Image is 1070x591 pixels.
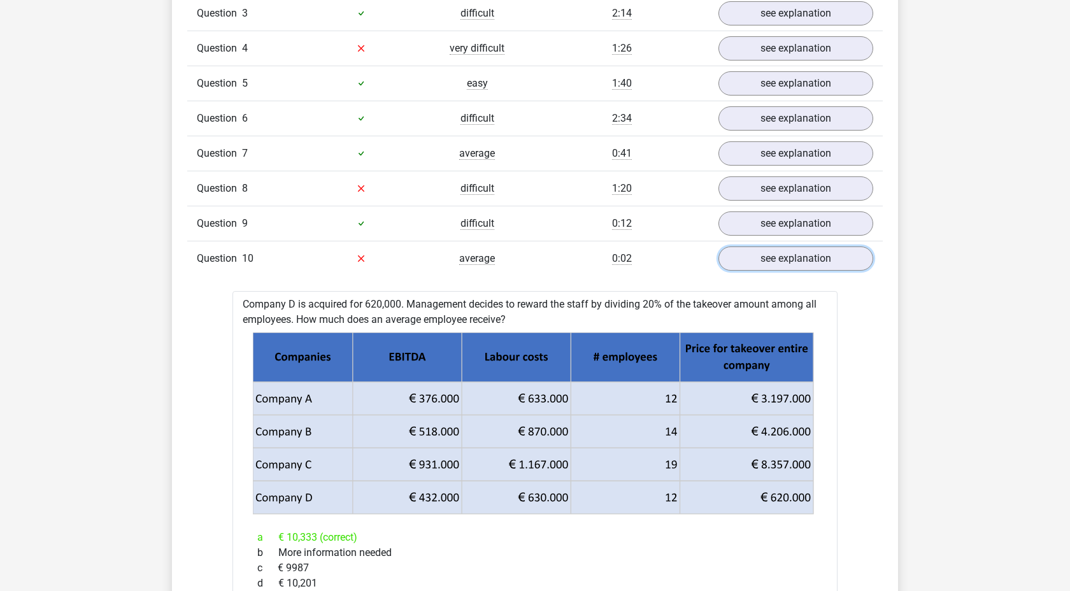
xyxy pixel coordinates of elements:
[257,530,278,545] span: a
[248,545,822,560] div: More information needed
[248,530,822,545] div: € 10,333 (correct)
[718,71,873,96] a: see explanation
[257,560,278,576] span: c
[718,246,873,271] a: see explanation
[612,42,632,55] span: 1:26
[467,77,488,90] span: easy
[242,77,248,89] span: 5
[242,217,248,229] span: 9
[718,141,873,166] a: see explanation
[197,41,242,56] span: Question
[197,76,242,91] span: Question
[242,147,248,159] span: 7
[257,576,278,591] span: d
[248,576,822,591] div: € 10,201
[718,211,873,236] a: see explanation
[257,545,278,560] span: b
[242,7,248,19] span: 3
[459,147,495,160] span: average
[450,42,504,55] span: very difficult
[612,217,632,230] span: 0:12
[612,252,632,265] span: 0:02
[197,181,242,196] span: Question
[612,182,632,195] span: 1:20
[242,182,248,194] span: 8
[718,106,873,131] a: see explanation
[242,112,248,124] span: 6
[612,147,632,160] span: 0:41
[612,77,632,90] span: 1:40
[197,6,242,21] span: Question
[718,36,873,61] a: see explanation
[459,252,495,265] span: average
[612,7,632,20] span: 2:14
[460,217,494,230] span: difficult
[197,111,242,126] span: Question
[460,112,494,125] span: difficult
[242,252,253,264] span: 10
[248,560,822,576] div: € 9987
[460,182,494,195] span: difficult
[197,216,242,231] span: Question
[612,112,632,125] span: 2:34
[718,1,873,25] a: see explanation
[197,251,242,266] span: Question
[460,7,494,20] span: difficult
[242,42,248,54] span: 4
[197,146,242,161] span: Question
[718,176,873,201] a: see explanation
